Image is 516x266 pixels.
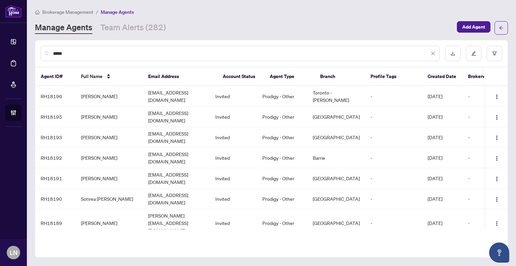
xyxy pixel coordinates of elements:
td: - [463,148,503,168]
td: [GEOGRAPHIC_DATA] [307,209,365,237]
td: Invited [210,189,257,209]
td: - [365,107,422,127]
td: Prodigy - Other [257,86,307,107]
td: Invited [210,148,257,168]
td: [PERSON_NAME] [76,168,143,189]
td: [PERSON_NAME] [76,86,143,107]
td: - [365,86,422,107]
td: Invited [210,107,257,127]
img: Logo [494,197,500,202]
button: Logo [491,173,502,184]
td: Prodigy - Other [257,189,307,209]
span: Add Agent [462,22,485,32]
td: RH18193 [35,127,76,148]
td: - [365,148,422,168]
td: RH18195 [35,107,76,127]
span: arrow-left [499,26,504,30]
td: [DATE] [422,189,463,209]
th: Agent Type [264,67,315,86]
th: Profile Tags [365,67,422,86]
span: filter [492,51,497,56]
td: - [365,209,422,237]
td: [PERSON_NAME] [76,107,143,127]
td: [EMAIL_ADDRESS][DOMAIN_NAME] [143,86,210,107]
td: [DATE] [422,107,463,127]
button: Logo [491,132,502,143]
button: Logo [491,91,502,102]
td: [DATE] [422,127,463,148]
td: - [463,127,503,148]
img: logo [5,5,21,17]
td: Toronto - [PERSON_NAME] [307,86,365,107]
td: Barrie [307,148,365,168]
th: Full Name [76,67,143,86]
td: [GEOGRAPHIC_DATA] [307,168,365,189]
th: Branch [315,67,365,86]
img: Logo [494,176,500,182]
img: Logo [494,135,500,141]
td: Prodigy - Other [257,209,307,237]
img: Logo [494,94,500,100]
td: [DATE] [422,209,463,237]
td: - [365,127,422,148]
td: [PERSON_NAME][EMAIL_ADDRESS][DOMAIN_NAME] [143,209,210,237]
td: - [463,168,503,189]
td: RH18192 [35,148,76,168]
td: Prodigy - Other [257,107,307,127]
td: [DATE] [422,168,463,189]
span: Manage Agents [101,9,134,15]
th: Brokerwolf ID [463,67,503,86]
span: Full Name [81,73,102,80]
td: - [463,209,503,237]
span: edit [471,51,476,56]
td: RH18189 [35,209,76,237]
td: [GEOGRAPHIC_DATA] [307,189,365,209]
th: Account Status [217,67,264,86]
button: Logo [491,193,502,204]
button: filter [487,46,502,61]
td: RH18190 [35,189,76,209]
a: Manage Agents [35,22,92,34]
span: home [35,10,40,14]
td: Prodigy - Other [257,127,307,148]
li: / [96,8,98,16]
td: [EMAIL_ADDRESS][DOMAIN_NAME] [143,189,210,209]
td: - [365,168,422,189]
td: [EMAIL_ADDRESS][DOMAIN_NAME] [143,107,210,127]
th: Agent ID# [35,67,76,86]
td: [EMAIL_ADDRESS][DOMAIN_NAME] [143,168,210,189]
img: Logo [494,156,500,161]
button: Logo [491,111,502,122]
td: Prodigy - Other [257,168,307,189]
td: Invited [210,209,257,237]
td: [DATE] [422,148,463,168]
td: Invited [210,127,257,148]
td: RH18191 [35,168,76,189]
td: - [463,189,503,209]
button: Add Agent [457,21,490,33]
td: Invited [210,168,257,189]
button: edit [466,46,481,61]
td: [PERSON_NAME] [76,127,143,148]
td: [PERSON_NAME] [76,209,143,237]
span: LN [10,248,17,257]
td: - [463,86,503,107]
td: [EMAIL_ADDRESS][DOMAIN_NAME] [143,127,210,148]
td: RH18196 [35,86,76,107]
td: - [463,107,503,127]
button: Logo [491,218,502,228]
button: Logo [491,152,502,163]
button: download [445,46,461,61]
td: Sotirea [PERSON_NAME] [76,189,143,209]
td: [PERSON_NAME] [76,148,143,168]
td: [DATE] [422,86,463,107]
th: Created Date [422,67,463,86]
button: Open asap [489,242,509,263]
td: - [365,189,422,209]
td: [GEOGRAPHIC_DATA] [307,107,365,127]
th: Email Address [143,67,217,86]
td: Invited [210,86,257,107]
a: Team Alerts (282) [100,22,166,34]
td: [EMAIL_ADDRESS][DOMAIN_NAME] [143,148,210,168]
span: Brokerage Management [42,9,93,15]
